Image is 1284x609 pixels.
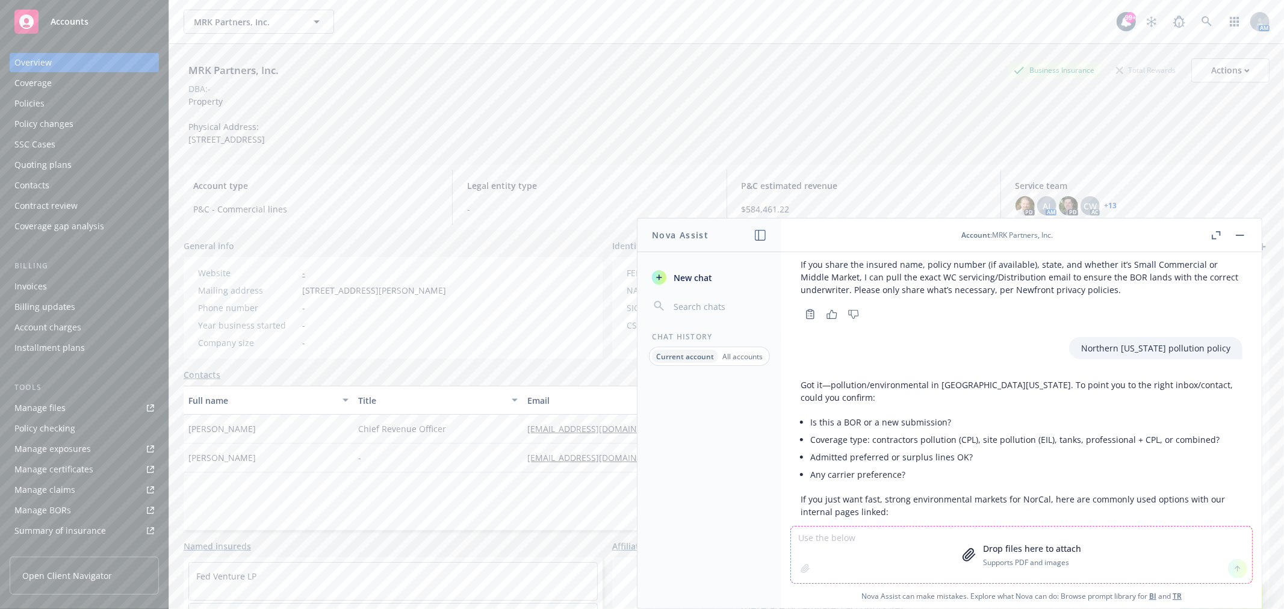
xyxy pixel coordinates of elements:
[14,501,71,520] div: Manage BORs
[14,73,52,93] div: Coverage
[627,267,726,279] div: FEIN
[10,419,159,438] a: Policy checking
[1008,63,1100,78] div: Business Insurance
[184,10,334,34] button: MRK Partners, Inc.
[1110,63,1182,78] div: Total Rewards
[523,386,805,415] button: Email
[810,413,1242,431] li: Is this a BOR or a new submission?
[198,301,297,314] div: Phone number
[1195,10,1219,34] a: Search
[637,332,781,342] div: Chat History
[14,460,93,479] div: Manage certificates
[10,135,159,154] a: SSC Cases
[527,394,787,407] div: Email
[302,267,305,279] a: -
[10,114,159,134] a: Policy changes
[612,540,689,552] a: Affiliated accounts
[1191,58,1270,82] button: Actions
[194,16,298,28] span: MRK Partners, Inc.
[10,260,159,272] div: Billing
[1016,179,1260,192] span: Service team
[10,382,159,394] div: Tools
[14,277,47,296] div: Invoices
[1140,10,1164,34] a: Stop snowing
[302,336,305,349] span: -
[14,94,45,113] div: Policies
[14,419,75,438] div: Policy checking
[302,284,446,297] span: [STREET_ADDRESS][PERSON_NAME]
[10,277,159,296] a: Invoices
[805,309,816,320] svg: Copy to clipboard
[198,319,297,332] div: Year business started
[188,82,211,95] div: DBA: -
[961,230,990,240] span: Account
[14,338,85,357] div: Installment plans
[358,451,361,464] span: -
[302,301,305,314] span: -
[656,351,714,362] p: Current account
[527,452,678,463] a: [EMAIL_ADDRESS][DOMAIN_NAME]
[1255,240,1270,254] a: add
[14,398,66,418] div: Manage files
[184,240,234,252] span: General info
[984,557,1082,567] p: Supports PDF and images
[193,203,438,215] span: P&C - Commercial lines
[801,258,1242,296] p: If you share the insured name, policy number (if available), state, and whether it’s Small Commer...
[627,284,726,297] div: NAICS
[652,229,709,241] h1: Nova Assist
[844,306,863,323] button: Thumbs down
[1081,342,1230,354] p: Northern [US_STATE] pollution policy
[14,480,75,499] div: Manage claims
[14,135,55,154] div: SSC Cases
[10,155,159,175] a: Quoting plans
[196,570,256,582] a: Fed Venture LP
[14,297,75,317] div: Billing updates
[10,297,159,317] a: Billing updates
[1016,196,1035,215] img: photo
[467,179,712,192] span: Legal entity type
[627,319,726,332] div: CSLB
[1105,202,1117,209] a: +13
[302,319,305,332] span: -
[627,301,726,314] div: SIC code
[786,584,1257,608] span: Nova Assist can make mistakes. Explore what Nova can do: Browse prompt library for and
[10,94,159,113] a: Policies
[14,521,106,540] div: Summary of insurance
[1043,200,1050,212] span: AJ
[1211,59,1250,82] div: Actions
[810,431,1242,448] li: Coverage type: contractors pollution (CPL), site pollution (EIL), tanks, professional + CPL, or c...
[51,17,88,26] span: Accounts
[14,439,91,459] div: Manage exposures
[10,5,159,39] a: Accounts
[10,398,159,418] a: Manage files
[358,422,446,435] span: Chief Revenue Officer
[188,96,265,145] span: Property Physical Address: [STREET_ADDRESS]
[10,439,159,459] a: Manage exposures
[10,521,159,540] a: Summary of insurance
[671,271,712,284] span: New chat
[10,196,159,215] a: Contract review
[10,480,159,499] a: Manage claims
[961,230,1053,240] div: : MRK Partners, Inc.
[10,53,159,72] a: Overview
[801,379,1242,404] p: Got it—pollution/environmental in [GEOGRAPHIC_DATA][US_STATE]. To point you to the right inbox/co...
[742,179,986,192] span: P&C estimated revenue
[14,318,81,337] div: Account charges
[14,196,78,215] div: Contract review
[1167,10,1191,34] a: Report a Bug
[742,203,986,215] span: $584,461.22
[1173,591,1182,601] a: TR
[810,466,1242,483] li: Any carrier preference?
[358,394,505,407] div: Title
[14,53,52,72] div: Overview
[1059,196,1078,215] img: photo
[1084,200,1097,212] span: CW
[984,542,1082,555] p: Drop files here to attach
[467,203,712,215] span: -
[184,386,353,415] button: Full name
[671,298,767,315] input: Search chats
[14,176,49,195] div: Contacts
[10,176,159,195] a: Contacts
[198,284,297,297] div: Mailing address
